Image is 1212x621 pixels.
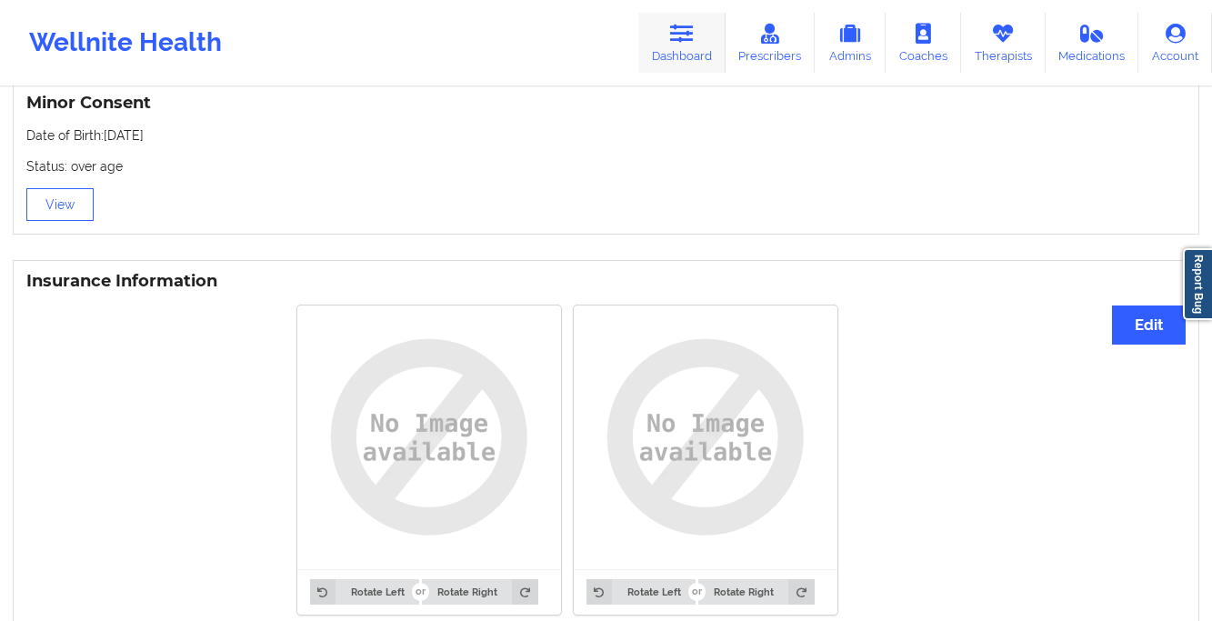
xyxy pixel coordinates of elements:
button: View [26,188,94,221]
img: uy8AAAAYdEVYdFRodW1iOjpJbWFnZTo6SGVpZ2h0ADUxMo+NU4EAAAAXdEVYdFRodW1iOjpJbWFnZTo6V2lkdGgANTEyHHwD3... [310,318,548,556]
a: Therapists [961,13,1046,73]
a: Report Bug [1183,248,1212,320]
a: Prescribers [726,13,816,73]
img: uy8AAAAYdEVYdFRodW1iOjpJbWFnZTo6SGVpZ2h0ADUxMo+NU4EAAAAXdEVYdFRodW1iOjpJbWFnZTo6V2lkdGgANTEyHHwD3... [586,318,825,556]
a: Medications [1046,13,1139,73]
a: Account [1138,13,1212,73]
a: Dashboard [638,13,726,73]
p: Date of Birth: [DATE] [26,126,1186,145]
button: Rotate Right [698,579,814,605]
h3: Insurance Information [26,271,1186,292]
a: Coaches [886,13,961,73]
p: Status: over age [26,157,1186,175]
button: Rotate Left [310,579,419,605]
button: Rotate Right [422,579,537,605]
h3: Minor Consent [26,93,1186,114]
button: Rotate Left [586,579,696,605]
button: Edit [1112,305,1186,345]
a: Admins [815,13,886,73]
